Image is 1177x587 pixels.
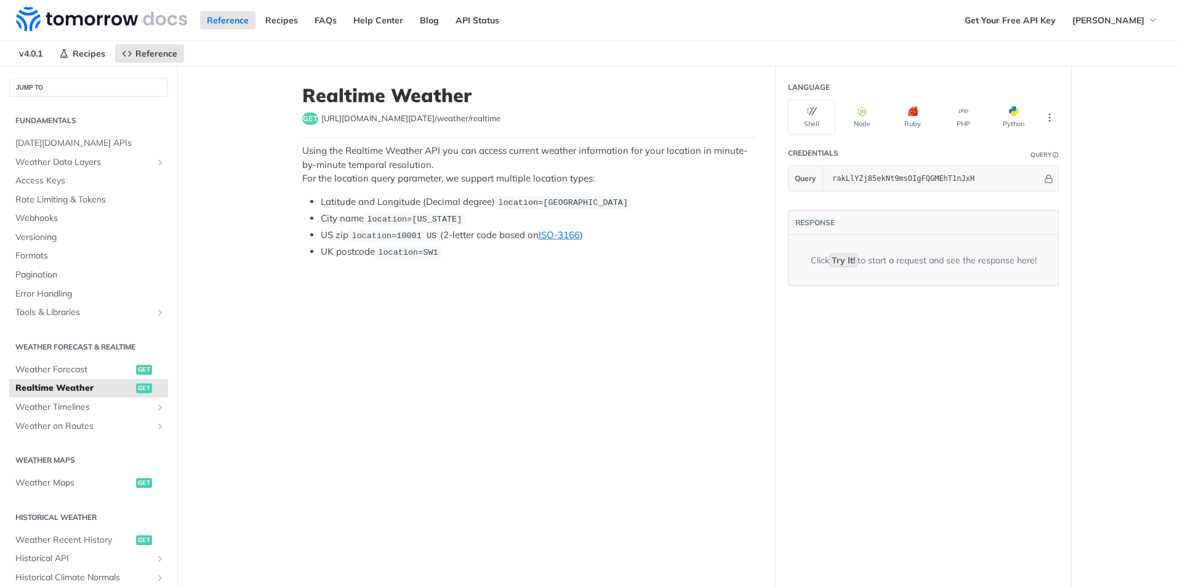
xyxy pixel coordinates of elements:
[15,572,152,584] span: Historical Climate Normals
[9,341,168,353] h2: Weather Forecast & realtime
[1030,150,1051,159] div: Query
[321,245,757,259] li: UK postcode
[15,420,152,433] span: Weather on Routes
[321,212,757,226] li: City name
[795,173,816,184] span: Query
[838,100,886,135] button: Node
[321,228,757,242] li: US zip (2-letter code based on )
[9,474,168,492] a: Weather Mapsget
[259,11,305,30] a: Recipes
[495,196,631,209] code: location=[GEOGRAPHIC_DATA]
[15,364,133,376] span: Weather Forecast
[829,254,858,267] code: Try It!
[15,250,165,262] span: Formats
[155,554,165,564] button: Show subpages for Historical API
[9,115,168,126] h2: Fundamentals
[795,217,835,229] button: RESPONSE
[9,266,168,284] a: Pagination
[9,569,168,587] a: Historical Climate NormalsShow subpages for Historical Climate Normals
[73,48,105,59] span: Recipes
[9,191,168,209] a: Rate Limiting & Tokens
[9,228,168,247] a: Versioning
[826,166,1042,191] input: apikey
[15,534,133,546] span: Weather Recent History
[9,455,168,466] h2: Weather Maps
[15,553,152,565] span: Historical API
[1053,152,1059,158] i: Information
[9,531,168,549] a: Weather Recent Historyget
[811,254,1037,267] div: Click to start a request and see the response here!
[15,156,152,169] span: Weather Data Layers
[15,231,165,244] span: Versioning
[321,195,757,209] li: Latitude and Longitude (Decimal degree)
[939,100,987,135] button: PHP
[1040,108,1059,127] button: More Languages
[364,213,465,225] code: location=[US_STATE]
[200,11,255,30] a: Reference
[990,100,1037,135] button: Python
[375,246,441,258] code: location=SW1
[302,84,757,106] h1: Realtime Weather
[15,382,133,394] span: Realtime Weather
[15,288,165,300] span: Error Handling
[9,398,168,417] a: Weather TimelinesShow subpages for Weather Timelines
[413,11,446,30] a: Blog
[9,361,168,379] a: Weather Forecastget
[136,365,152,375] span: get
[135,48,177,59] span: Reference
[9,209,168,228] a: Webhooks
[1044,112,1055,123] svg: More ellipsis
[115,44,184,63] a: Reference
[15,401,152,413] span: Weather Timelines
[302,144,757,186] p: Using the Realtime Weather API you can access current weather information for your location in mi...
[9,153,168,172] a: Weather Data LayersShow subpages for Weather Data Layers
[788,100,835,135] button: Shell
[15,212,165,225] span: Webhooks
[1066,11,1165,30] button: [PERSON_NAME]
[155,402,165,412] button: Show subpages for Weather Timelines
[1042,172,1055,185] button: Hide
[15,137,165,150] span: [DATE][DOMAIN_NAME] APIs
[788,82,830,93] div: Language
[302,113,318,125] span: get
[15,194,165,206] span: Rate Limiting & Tokens
[539,229,580,241] a: ISO-3166
[16,7,187,31] img: Tomorrow.io Weather API Docs
[1030,150,1059,159] div: QueryInformation
[958,11,1063,30] a: Get Your Free API Key
[9,172,168,190] a: Access Keys
[9,247,168,265] a: Formats
[155,573,165,583] button: Show subpages for Historical Climate Normals
[15,477,133,489] span: Weather Maps
[15,175,165,187] span: Access Keys
[15,269,165,281] span: Pagination
[1072,15,1144,26] span: [PERSON_NAME]
[9,134,168,153] a: [DATE][DOMAIN_NAME] APIs
[155,158,165,167] button: Show subpages for Weather Data Layers
[9,379,168,397] a: Realtime Weatherget
[788,148,838,159] div: Credentials
[348,230,440,242] code: location=10001 US
[789,166,823,191] button: Query
[155,421,165,431] button: Show subpages for Weather on Routes
[15,306,152,319] span: Tools & Libraries
[155,308,165,317] button: Show subpages for Tools & Libraries
[9,549,168,568] a: Historical APIShow subpages for Historical API
[321,113,500,125] span: https://api.tomorrow.io/v4/weather/realtime
[136,535,152,545] span: get
[136,478,152,488] span: get
[449,11,506,30] a: API Status
[889,100,936,135] button: Ruby
[9,303,168,322] a: Tools & LibrariesShow subpages for Tools & Libraries
[9,78,168,97] button: JUMP TO
[9,417,168,436] a: Weather on RoutesShow subpages for Weather on Routes
[9,512,168,523] h2: Historical Weather
[308,11,343,30] a: FAQs
[136,383,152,393] span: get
[12,44,49,63] span: v4.0.1
[9,285,168,303] a: Error Handling
[52,44,112,63] a: Recipes
[347,11,410,30] a: Help Center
